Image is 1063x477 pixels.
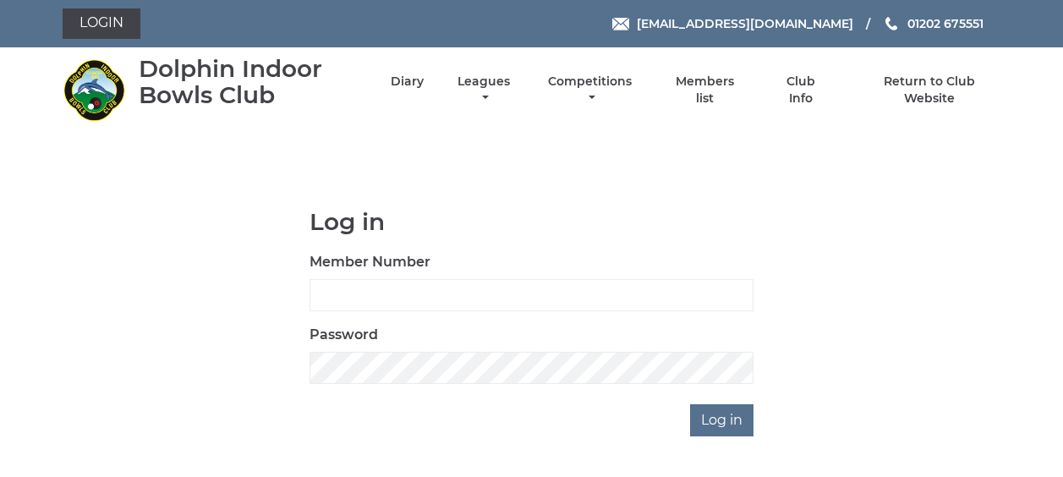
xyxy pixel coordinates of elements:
[883,14,984,33] a: Phone us 01202 675551
[453,74,514,107] a: Leagues
[139,56,361,108] div: Dolphin Indoor Bowls Club
[63,8,140,39] a: Login
[907,16,984,31] span: 01202 675551
[612,18,629,30] img: Email
[637,16,853,31] span: [EMAIL_ADDRESS][DOMAIN_NAME]
[690,404,753,436] input: Log in
[310,209,753,235] h1: Log in
[310,252,430,272] label: Member Number
[545,74,637,107] a: Competitions
[310,325,378,345] label: Password
[612,14,853,33] a: Email [EMAIL_ADDRESS][DOMAIN_NAME]
[774,74,829,107] a: Club Info
[858,74,1000,107] a: Return to Club Website
[666,74,743,107] a: Members list
[63,58,126,122] img: Dolphin Indoor Bowls Club
[391,74,424,90] a: Diary
[885,17,897,30] img: Phone us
